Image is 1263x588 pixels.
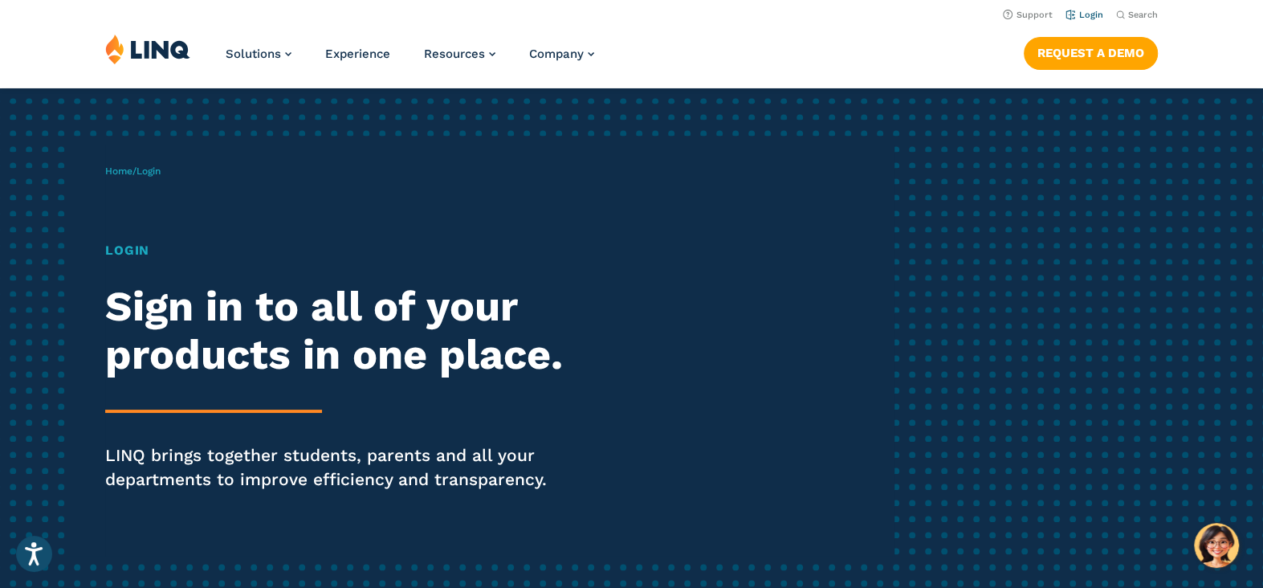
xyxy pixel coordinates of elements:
a: Request a Demo [1024,37,1158,69]
nav: Primary Navigation [226,34,594,87]
nav: Button Navigation [1024,34,1158,69]
a: Support [1003,10,1053,20]
a: Solutions [226,47,291,61]
a: Company [529,47,594,61]
button: Hello, have a question? Let’s chat. [1194,523,1239,568]
h2: Sign in to all of your products in one place. [105,283,592,379]
h1: Login [105,241,592,260]
img: LINQ | K‑12 Software [105,34,190,64]
span: Resources [424,47,485,61]
span: Search [1128,10,1158,20]
a: Login [1065,10,1103,20]
button: Open Search Bar [1116,9,1158,21]
a: Resources [424,47,495,61]
a: Experience [325,47,390,61]
a: Home [105,165,132,177]
span: Company [529,47,584,61]
span: Login [136,165,161,177]
span: / [105,165,161,177]
span: Solutions [226,47,281,61]
p: LINQ brings together students, parents and all your departments to improve efficiency and transpa... [105,443,592,492]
